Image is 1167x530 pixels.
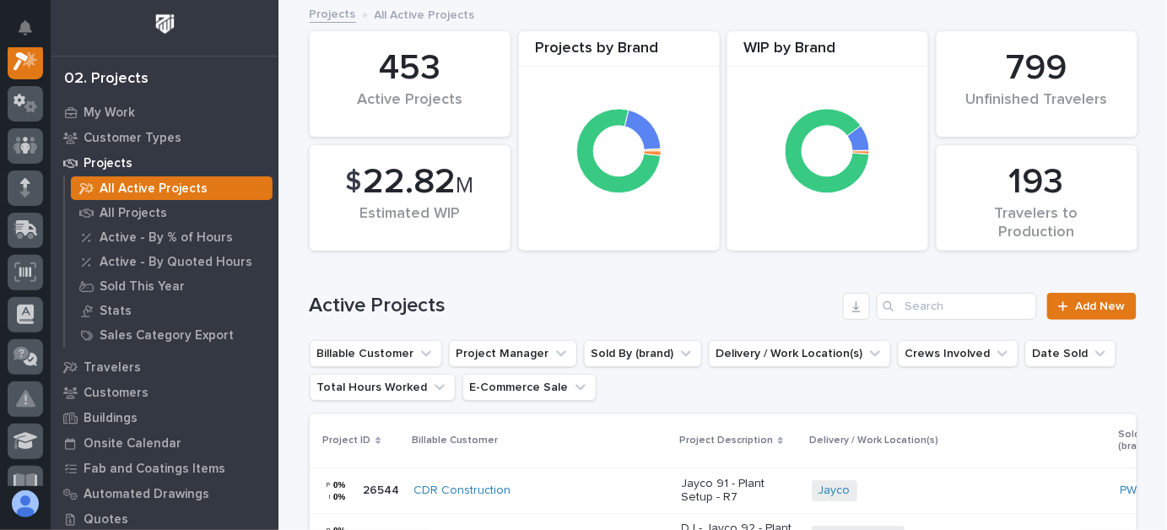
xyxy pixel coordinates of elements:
[375,4,475,23] p: All Active Projects
[462,374,597,401] button: E-Commerce Sale
[680,431,774,450] p: Project Description
[310,374,456,401] button: Total Hours Worked
[51,150,278,176] a: Projects
[1121,484,1140,498] a: PWI
[51,430,278,456] a: Onsite Calendar
[65,201,278,224] a: All Projects
[100,206,167,221] p: All Projects
[65,299,278,322] a: Stats
[310,340,442,367] button: Billable Customer
[965,47,1109,89] div: 799
[457,175,474,197] span: M
[21,20,43,47] div: Notifications
[100,328,234,343] p: Sales Category Export
[84,131,181,146] p: Customer Types
[84,411,138,426] p: Buildings
[519,40,720,68] div: Projects by Brand
[414,484,511,498] a: CDR Construction
[65,323,278,347] a: Sales Category Export
[64,70,149,89] div: 02. Projects
[1047,293,1136,320] a: Add New
[310,294,837,318] h1: Active Projects
[965,91,1109,127] div: Unfinished Travelers
[100,304,132,319] p: Stats
[898,340,1018,367] button: Crews Involved
[51,380,278,405] a: Customers
[51,125,278,150] a: Customer Types
[84,386,149,401] p: Customers
[100,181,208,197] p: All Active Projects
[100,279,185,295] p: Sold This Year
[84,360,141,376] p: Travelers
[709,340,891,367] button: Delivery / Work Location(s)
[149,8,181,40] img: Workspace Logo
[65,176,278,200] a: All Active Projects
[51,100,278,125] a: My Work
[84,436,181,452] p: Onsite Calendar
[584,340,702,367] button: Sold By (brand)
[682,477,798,506] p: Jayco 91 - Plant Setup - R7
[84,462,225,477] p: Fab and Coatings Items
[1076,300,1126,312] span: Add New
[413,431,499,450] p: Billable Customer
[338,91,482,127] div: Active Projects
[338,47,482,89] div: 453
[84,156,132,171] p: Projects
[810,431,939,450] p: Delivery / Work Location(s)
[65,225,278,249] a: Active - By % of Hours
[727,40,928,68] div: WIP by Brand
[877,293,1037,320] input: Search
[84,512,128,527] p: Quotes
[8,486,43,522] button: users-avatar
[310,3,356,23] a: Projects
[449,340,577,367] button: Project Manager
[819,484,851,498] a: Jayco
[323,431,371,450] p: Project ID
[100,255,252,270] p: Active - By Quoted Hours
[364,165,457,200] span: 22.82
[65,250,278,273] a: Active - By Quoted Hours
[51,405,278,430] a: Buildings
[1025,340,1116,367] button: Date Sold
[51,456,278,481] a: Fab and Coatings Items
[965,205,1109,241] div: Travelers to Production
[65,274,278,298] a: Sold This Year
[364,480,403,498] p: 26544
[51,481,278,506] a: Automated Drawings
[84,487,209,502] p: Automated Drawings
[51,354,278,380] a: Travelers
[338,205,482,241] div: Estimated WIP
[965,161,1109,203] div: 193
[346,166,362,198] span: $
[8,10,43,46] button: Notifications
[100,230,233,246] p: Active - By % of Hours
[84,105,135,121] p: My Work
